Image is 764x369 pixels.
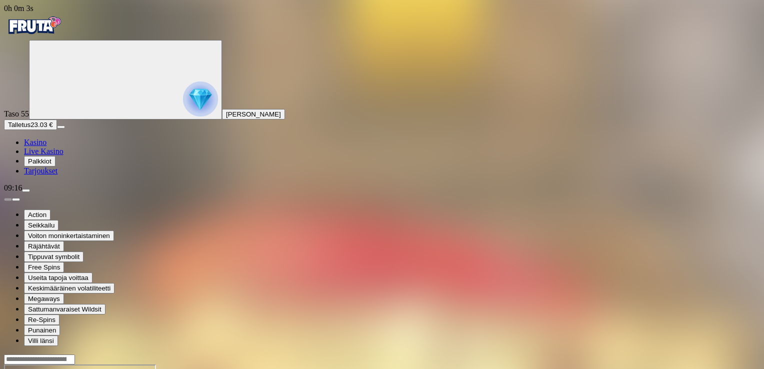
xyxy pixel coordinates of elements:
[28,316,55,323] span: Re-Spins
[28,242,60,250] span: Räjähtävät
[24,209,50,220] button: Action
[226,110,281,118] span: [PERSON_NAME]
[8,121,30,128] span: Talletus
[4,13,64,38] img: Fruta
[24,251,83,262] button: Tippuvat symbolit
[4,4,33,12] span: user session time
[30,121,52,128] span: 23.03 €
[28,253,79,260] span: Tippuvat symbolit
[222,109,285,119] button: [PERSON_NAME]
[24,325,60,335] button: Punainen
[4,31,64,39] a: Fruta
[28,337,54,344] span: Villi länsi
[28,157,51,165] span: Palkkiot
[22,189,30,192] button: menu
[28,326,56,334] span: Punainen
[24,293,64,304] button: Megaways
[28,211,46,218] span: Action
[24,147,63,155] span: Live Kasino
[4,13,760,175] nav: Primary
[24,138,46,146] a: diamond iconKasino
[28,305,101,313] span: Sattumanvaraiset Wildsit
[28,295,60,302] span: Megaways
[28,274,88,281] span: Useita tapoja voittaa
[57,125,65,128] button: menu
[24,335,58,346] button: Villi länsi
[183,81,218,116] img: reward progress
[24,220,58,230] button: Seikkailu
[24,314,59,325] button: Re-Spins
[24,272,92,283] button: Useita tapoja voittaa
[24,138,46,146] span: Kasino
[24,304,105,314] button: Sattumanvaraiset Wildsit
[28,284,110,292] span: Keskimääräinen volatiliteetti
[24,230,114,241] button: Voiton moninkertaistaminen
[24,147,63,155] a: poker-chip iconLive Kasino
[24,241,64,251] button: Räjähtävät
[24,156,55,166] button: reward iconPalkkiot
[12,198,20,201] button: next slide
[24,166,57,175] a: gift-inverted iconTarjoukset
[24,262,64,272] button: Free Spins
[28,221,54,229] span: Seikkailu
[28,263,60,271] span: Free Spins
[4,198,12,201] button: prev slide
[29,40,222,119] button: reward progress
[4,119,57,130] button: Talletusplus icon23.03 €
[24,166,57,175] span: Tarjoukset
[28,232,110,239] span: Voiton moninkertaistaminen
[24,283,114,293] button: Keskimääräinen volatiliteetti
[4,183,22,192] span: 09:16
[4,109,29,118] span: Taso 55
[4,354,75,364] input: Search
